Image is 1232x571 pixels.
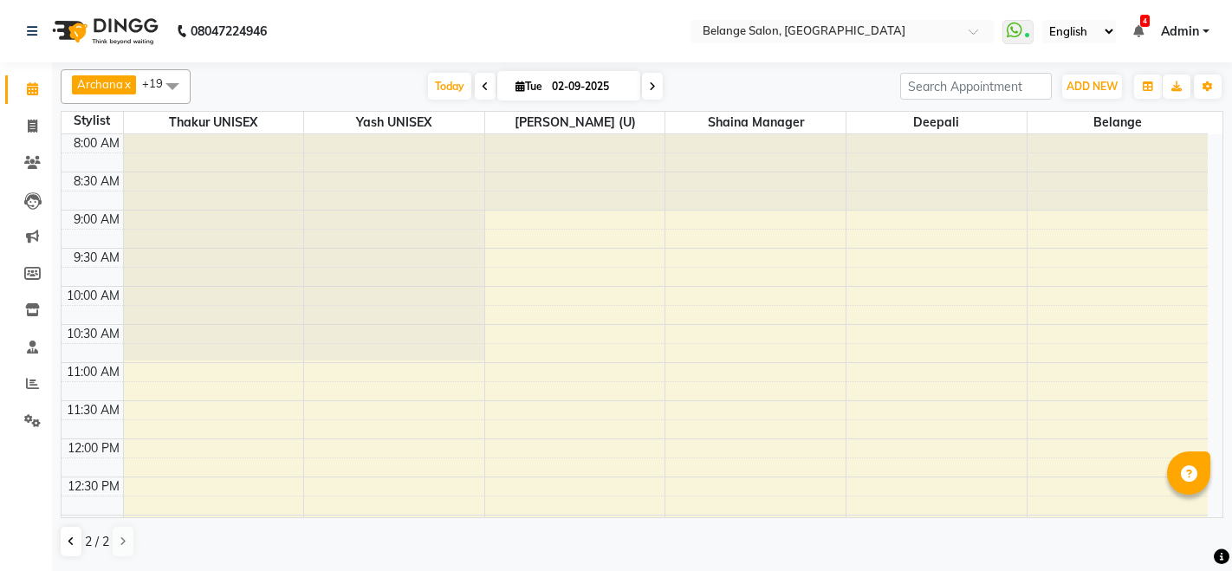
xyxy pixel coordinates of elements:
span: Thakur UNISEX [124,112,304,133]
div: Stylist [62,112,123,130]
div: 10:30 AM [63,325,123,343]
input: 2025-09-02 [547,74,633,100]
span: +19 [142,76,176,90]
span: ADD NEW [1067,80,1118,93]
span: 2 / 2 [85,533,109,551]
span: 4 [1140,15,1150,27]
span: Yash UNISEX [304,112,484,133]
span: Archana [77,77,123,91]
span: [PERSON_NAME] (U) [485,112,665,133]
div: 10:00 AM [63,287,123,305]
img: logo [44,7,163,55]
button: ADD NEW [1062,75,1122,99]
div: 8:00 AM [70,134,123,152]
a: 4 [1133,23,1144,39]
div: 12:00 PM [64,439,123,457]
div: 11:30 AM [63,401,123,419]
span: Today [428,73,471,100]
div: 11:00 AM [63,363,123,381]
b: 08047224946 [191,7,267,55]
div: 1:00 PM [71,516,123,534]
div: 9:30 AM [70,249,123,267]
span: Shaina manager [665,112,846,133]
div: 8:30 AM [70,172,123,191]
iframe: chat widget [1159,502,1215,554]
span: Belange [1028,112,1208,133]
span: Admin [1161,23,1199,41]
div: 9:00 AM [70,211,123,229]
a: x [123,77,131,91]
span: deepali [846,112,1027,133]
span: Tue [511,80,547,93]
input: Search Appointment [900,73,1052,100]
div: 12:30 PM [64,477,123,496]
